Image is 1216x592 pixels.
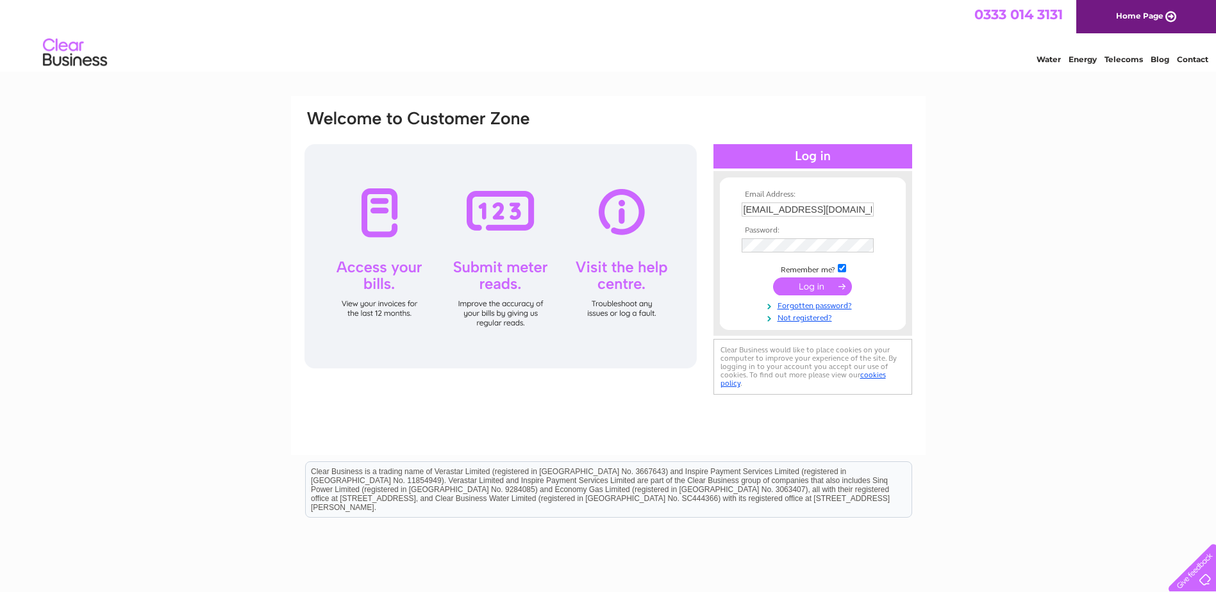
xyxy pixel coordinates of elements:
[1151,54,1169,64] a: Blog
[1069,54,1097,64] a: Energy
[1177,54,1208,64] a: Contact
[742,299,887,311] a: Forgotten password?
[738,190,887,199] th: Email Address:
[773,277,852,295] input: Submit
[1037,54,1061,64] a: Water
[742,311,887,323] a: Not registered?
[42,33,108,72] img: logo.png
[974,6,1063,22] a: 0333 014 3131
[720,370,886,388] a: cookies policy
[738,226,887,235] th: Password:
[306,7,912,62] div: Clear Business is a trading name of Verastar Limited (registered in [GEOGRAPHIC_DATA] No. 3667643...
[1104,54,1143,64] a: Telecoms
[738,262,887,275] td: Remember me?
[713,339,912,395] div: Clear Business would like to place cookies on your computer to improve your experience of the sit...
